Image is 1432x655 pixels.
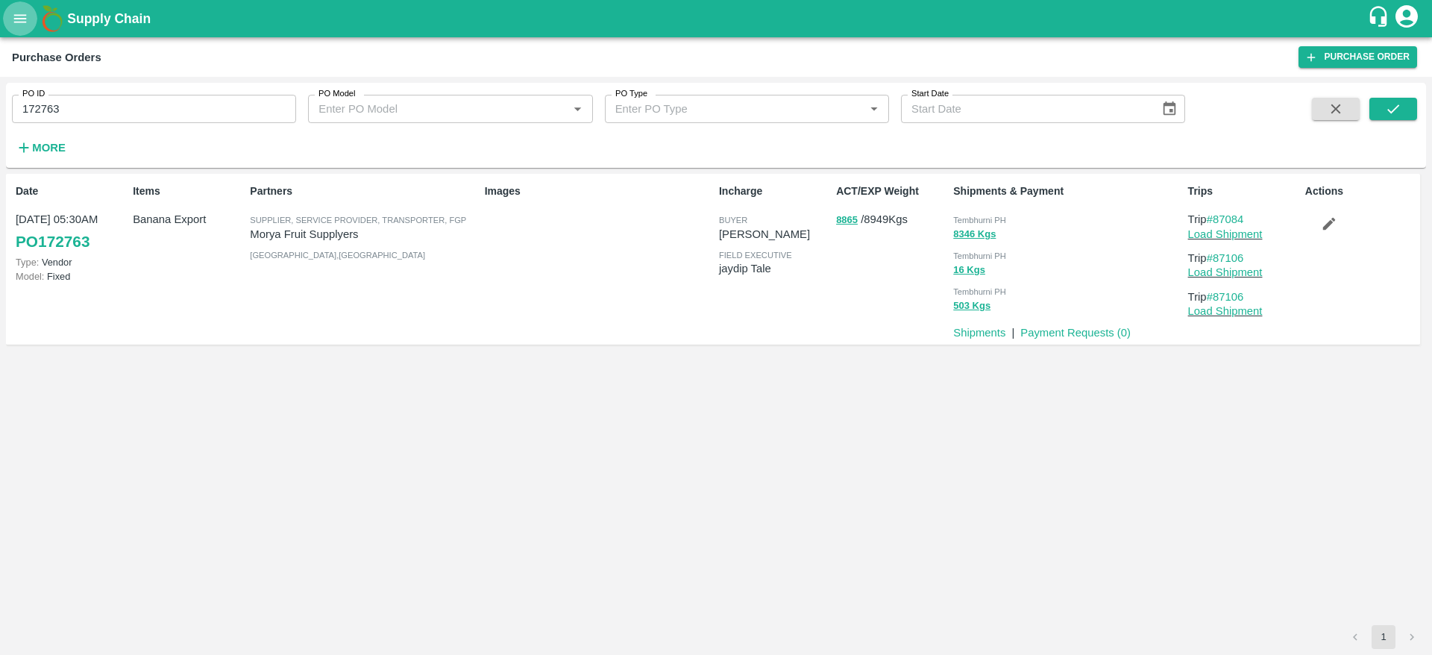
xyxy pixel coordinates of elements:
label: Start Date [911,88,949,100]
span: Model: [16,271,44,282]
input: Enter PO Model [313,99,544,119]
a: #87106 [1207,252,1244,264]
a: #87084 [1207,213,1244,225]
div: Purchase Orders [12,48,101,67]
p: jaydip Tale [719,260,830,277]
span: Tembhurni PH [953,287,1006,296]
label: PO ID [22,88,45,100]
button: Open [864,99,884,119]
img: logo [37,4,67,34]
span: field executive [719,251,792,260]
div: customer-support [1367,5,1393,32]
button: 16 Kgs [953,262,985,279]
span: Tembhurni PH [953,251,1006,260]
button: 8346 Kgs [953,226,996,243]
p: Date [16,184,127,199]
a: PO172763 [16,228,89,255]
p: [DATE] 05:30AM [16,211,127,228]
b: Supply Chain [67,11,151,26]
a: Supply Chain [67,8,1367,29]
label: PO Type [615,88,647,100]
a: Shipments [953,327,1005,339]
p: Trip [1188,250,1299,266]
input: Start Date [901,95,1149,123]
p: Shipments & Payment [953,184,1181,199]
p: Trip [1188,211,1299,228]
p: Partners [250,184,478,199]
p: [PERSON_NAME] [719,226,830,242]
button: 503 Kgs [953,298,990,315]
p: Trip [1188,289,1299,305]
a: #87106 [1207,291,1244,303]
p: Fixed [16,269,127,283]
div: | [1005,319,1014,341]
p: Images [485,184,713,199]
a: Load Shipment [1188,228,1263,240]
a: Load Shipment [1188,266,1263,278]
a: Payment Requests (0) [1020,327,1131,339]
span: [GEOGRAPHIC_DATA] , [GEOGRAPHIC_DATA] [250,251,425,260]
a: Load Shipment [1188,305,1263,317]
span: buyer [719,216,747,225]
button: More [12,135,69,160]
nav: pagination navigation [1341,625,1426,649]
input: Enter PO Type [609,99,841,119]
button: page 1 [1372,625,1395,649]
p: ACT/EXP Weight [836,184,947,199]
button: Choose date [1155,95,1184,123]
span: Supplier, Service Provider, Transporter, FGP [250,216,466,225]
p: / 8949 Kgs [836,211,947,228]
input: Enter PO ID [12,95,296,123]
p: Incharge [719,184,830,199]
p: Banana Export [133,211,244,228]
p: Trips [1188,184,1299,199]
label: PO Model [318,88,356,100]
span: Type: [16,257,39,268]
div: account of current user [1393,3,1420,34]
p: Vendor [16,255,127,269]
button: Open [568,99,587,119]
a: Purchase Order [1298,46,1417,68]
p: Actions [1305,184,1416,199]
strong: More [32,142,66,154]
button: 8865 [836,212,858,229]
span: Tembhurni PH [953,216,1006,225]
button: open drawer [3,1,37,36]
p: Morya Fruit Supplyers [250,226,478,242]
p: Items [133,184,244,199]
